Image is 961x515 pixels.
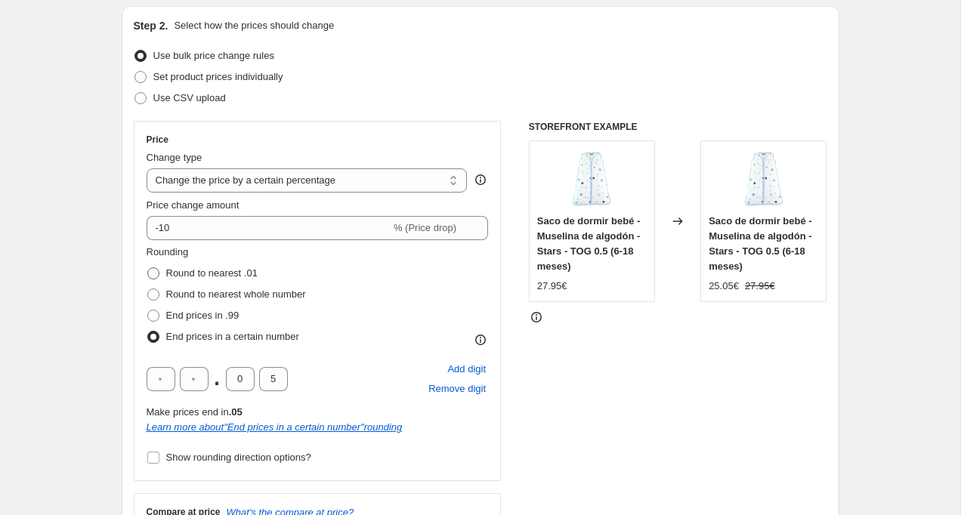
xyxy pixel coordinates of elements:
h6: STOREFRONT EXAMPLE [529,121,827,133]
b: .05 [229,406,243,418]
span: Price change amount [147,199,239,211]
span: Change type [147,152,202,163]
span: End prices in a certain number [166,331,299,342]
span: Use bulk price change rules [153,50,274,61]
span: Show rounding direction options? [166,452,311,463]
img: molisandco_saco_de_dormir_2-5_estrellas_frontal_7a564aba-6b58-4bc6-8fc0-035c60b118f4_80x.png [561,149,622,209]
span: Round to nearest .01 [166,267,258,279]
input: ﹡ [147,367,175,391]
span: Use CSV upload [153,92,226,103]
h2: Step 2. [134,18,168,33]
img: molisandco_saco_de_dormir_2-5_estrellas_frontal_7a564aba-6b58-4bc6-8fc0-035c60b118f4_80x.png [734,149,794,209]
i: Learn more about " End prices in a certain number " rounding [147,421,403,433]
span: Saco de dormir bebé - Muselina de algodón - Stars - TOG 0.5 (6-18 meses) [537,215,641,272]
input: ﹡ [180,367,209,391]
span: Set product prices individually [153,71,283,82]
strike: 27.95€ [745,279,775,294]
div: 27.95€ [537,279,567,294]
span: Rounding [147,246,189,257]
a: Learn more about"End prices in a certain number"rounding [147,421,403,433]
span: Round to nearest whole number [166,288,306,300]
input: ﹡ [226,367,255,391]
span: . [213,367,221,391]
span: Remove digit [428,381,486,396]
input: -15 [147,216,391,240]
button: Add placeholder [445,359,488,379]
span: % (Price drop) [394,222,456,233]
p: Select how the prices should change [174,18,334,33]
span: Make prices end in [147,406,243,418]
div: 25.05€ [709,279,739,294]
input: ﹡ [259,367,288,391]
button: Remove placeholder [426,379,488,399]
div: help [473,172,488,187]
h3: Price [147,134,168,146]
span: End prices in .99 [166,310,239,321]
span: Saco de dormir bebé - Muselina de algodón - Stars - TOG 0.5 (6-18 meses) [709,215,812,272]
span: Add digit [447,362,486,377]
